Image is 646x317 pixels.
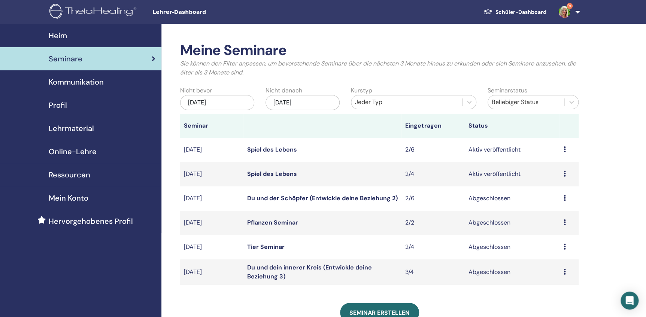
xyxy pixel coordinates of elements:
[49,30,67,41] span: Heim
[355,98,458,107] div: Jeder Typ
[247,146,297,153] a: Spiel des Lebens
[558,6,570,18] img: default.jpg
[180,138,243,162] td: [DATE]
[152,8,265,16] span: Lehrer-Dashboard
[247,219,298,226] a: Pflanzen Seminar
[49,76,104,88] span: Kommunikation
[180,162,243,186] td: [DATE]
[180,86,212,95] label: Nicht bevor
[49,192,88,204] span: Mein Konto
[401,186,465,211] td: 2/6
[247,194,398,202] a: Du und der Schöpfer (Entwickle deine Beziehung 2)
[465,186,559,211] td: Abgeschlossen
[49,146,97,157] span: Online-Lehre
[465,211,559,235] td: Abgeschlossen
[247,263,372,280] a: Du und dein innerer Kreis (Entwickle deine Beziehung 3)
[492,98,561,107] div: Beliebiger Status
[49,169,90,180] span: Ressourcen
[477,5,552,19] a: Schüler-Dashboard
[465,259,559,285] td: Abgeschlossen
[483,9,492,15] img: graduation-cap-white.svg
[401,211,465,235] td: 2/2
[621,292,639,310] div: Open Intercom Messenger
[266,95,340,110] div: [DATE]
[465,138,559,162] td: Aktiv veröffentlicht
[180,259,243,285] td: [DATE]
[180,211,243,235] td: [DATE]
[247,170,297,178] a: Spiel des Lebens
[49,123,94,134] span: Lehrmaterial
[180,59,579,77] p: Sie können den Filter anpassen, um bevorstehende Seminare über die nächsten 3 Monate hinaus zu er...
[401,138,465,162] td: 2/6
[180,95,254,110] div: [DATE]
[349,309,410,317] span: Seminar erstellen
[488,86,527,95] label: Seminarstatus
[401,162,465,186] td: 2/4
[180,186,243,211] td: [DATE]
[401,235,465,259] td: 2/4
[49,53,82,64] span: Seminare
[465,235,559,259] td: Abgeschlossen
[401,259,465,285] td: 3/4
[180,235,243,259] td: [DATE]
[465,162,559,186] td: Aktiv veröffentlicht
[49,4,139,21] img: logo.png
[49,216,133,227] span: Hervorgehobenes Profil
[351,86,372,95] label: Kurstyp
[266,86,302,95] label: Nicht danach
[465,114,559,138] th: Status
[180,114,243,138] th: Seminar
[49,100,67,111] span: Profil
[567,3,573,9] span: 9+
[401,114,465,138] th: Eingetragen
[247,243,285,251] a: Tier Seminar
[180,42,579,59] h2: Meine Seminare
